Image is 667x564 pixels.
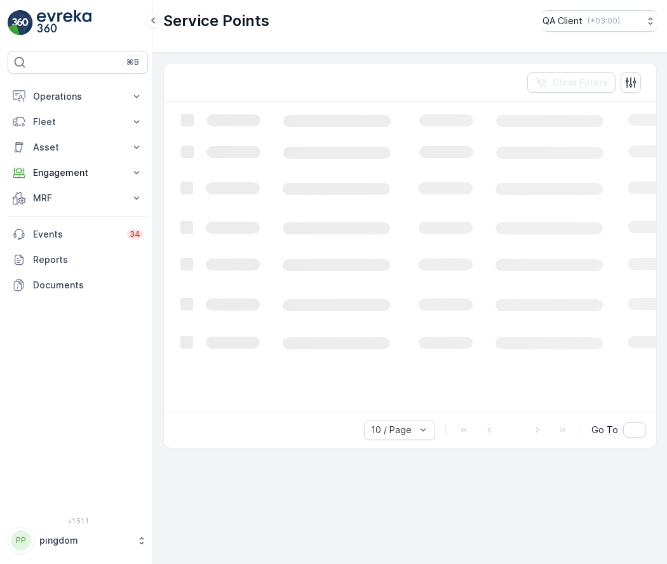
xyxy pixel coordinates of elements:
img: logo_light-DOdMpM7g.png [37,10,91,36]
button: Fleet [8,109,148,135]
p: Reports [33,253,143,266]
p: Asset [33,141,123,154]
a: Events34 [8,222,148,247]
p: Events [33,228,119,241]
button: Engagement [8,160,148,185]
p: ( +03:00 ) [588,16,620,26]
p: Service Points [163,11,269,31]
button: Operations [8,84,148,109]
div: PP [11,530,31,551]
p: ⌘B [126,57,139,67]
span: Go To [591,424,618,436]
p: Clear Filters [553,76,608,89]
p: Documents [33,279,143,292]
p: QA Client [542,15,583,27]
a: Documents [8,272,148,298]
button: Asset [8,135,148,160]
p: pingdom [39,534,130,547]
img: logo [8,10,33,36]
p: Operations [33,90,123,103]
p: MRF [33,192,123,205]
p: Fleet [33,116,123,128]
button: Clear Filters [527,72,616,93]
button: PPpingdom [8,527,148,554]
button: QA Client(+03:00) [542,10,657,32]
button: MRF [8,185,148,211]
span: v 1.51.1 [8,517,148,525]
a: Reports [8,247,148,272]
p: Engagement [33,166,123,179]
p: 34 [130,229,140,239]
